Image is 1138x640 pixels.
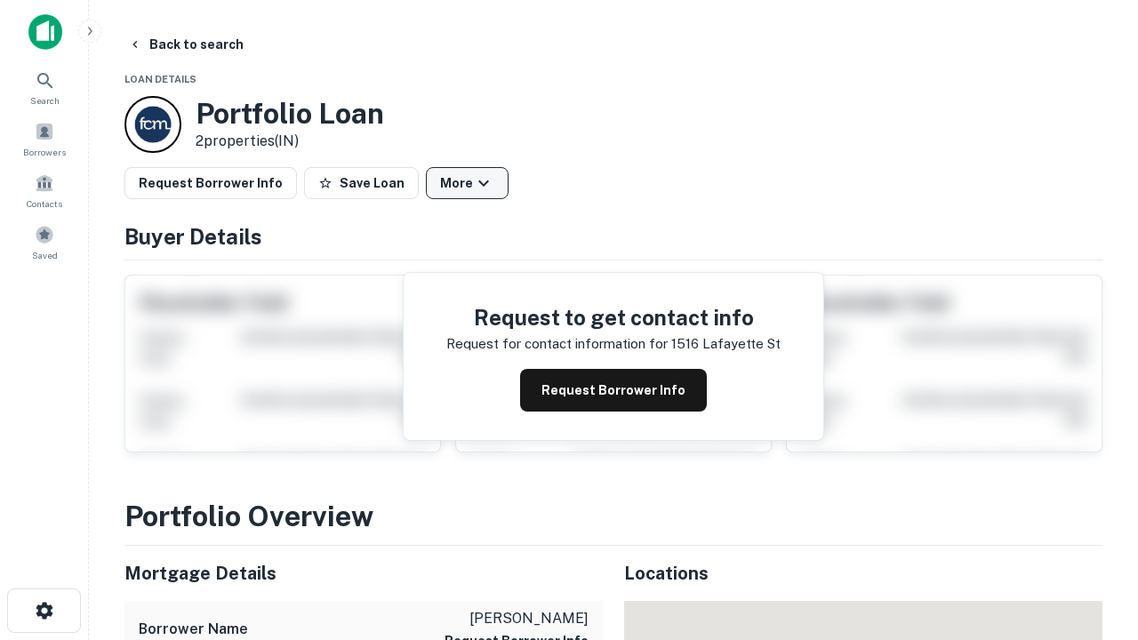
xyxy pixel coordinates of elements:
p: [PERSON_NAME] [445,608,589,629]
p: Request for contact information for [446,333,668,355]
img: capitalize-icon.png [28,14,62,50]
a: Saved [5,218,84,266]
a: Contacts [5,166,84,214]
h5: Mortgage Details [124,560,603,587]
h3: Portfolio Loan [196,97,384,131]
span: Search [30,93,60,108]
span: Saved [32,248,58,262]
p: 1516 lafayette st [671,333,781,355]
button: Save Loan [304,167,419,199]
h5: Locations [624,560,1102,587]
iframe: Chat Widget [1049,441,1138,526]
h4: Request to get contact info [446,301,781,333]
button: More [426,167,509,199]
a: Search [5,63,84,111]
button: Back to search [121,28,251,60]
p: 2 properties (IN) [196,131,384,152]
button: Request Borrower Info [520,369,707,412]
span: Loan Details [124,74,196,84]
span: Borrowers [23,145,66,159]
span: Contacts [27,196,62,211]
button: Request Borrower Info [124,167,297,199]
a: Borrowers [5,115,84,163]
h6: Borrower Name [139,619,248,640]
h4: Buyer Details [124,220,1102,252]
h3: Portfolio Overview [124,495,1102,538]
